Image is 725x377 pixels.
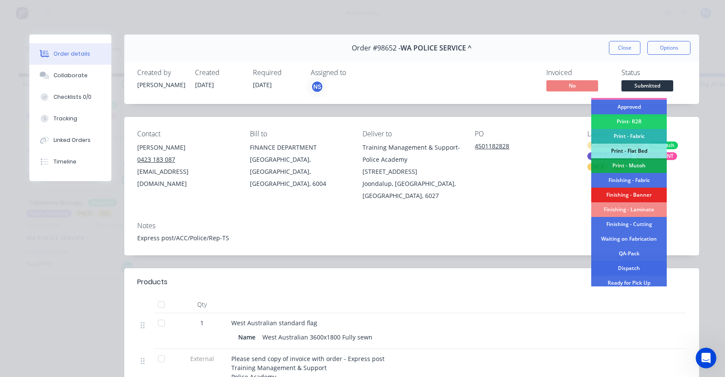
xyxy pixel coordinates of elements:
span: West Australian standard flag [231,319,317,327]
div: Finishing - Fabric [591,173,667,188]
div: Tracking [54,115,77,123]
span: [DATE] [195,81,214,89]
div: Created [195,69,243,77]
div: Training Management & Support-Police Academy [STREET_ADDRESS] [362,141,461,178]
div: PO [475,130,574,138]
button: Collaborate [29,65,111,86]
tcxspan: Call 0423 183 087 via 3CX [137,155,175,163]
div: Linked Orders [54,136,91,144]
div: Finishing - Cutting [591,217,667,232]
span: Submitted [621,80,673,91]
div: Print - Fabric [591,129,667,144]
button: Timeline [29,151,111,173]
div: Status [621,69,686,77]
div: [PERSON_NAME] [137,80,185,89]
div: Contact [137,130,236,138]
span: [DATE] [253,81,272,89]
button: Submitted [621,80,673,93]
div: [PERSON_NAME] [137,141,236,154]
div: Print- R2R [591,114,667,129]
div: Labels [587,130,686,138]
span: External [180,354,224,363]
div: Print - Mutoh [591,158,667,173]
div: Products [137,277,167,287]
div: Deliver to [362,130,461,138]
div: Joondalup, [GEOGRAPHIC_DATA], [GEOGRAPHIC_DATA], 6027 [362,178,461,202]
div: Invoiced [546,69,611,77]
div: Finishing - Laminate [591,202,667,217]
button: Options [647,41,690,55]
div: Name [238,331,259,343]
button: Linked Orders [29,129,111,151]
tcxspan: Call 4501182828 via 3CX [475,142,509,150]
div: Collaborate Message [587,141,646,149]
div: Training Management & Support-Police Academy [STREET_ADDRESS]Joondalup, [GEOGRAPHIC_DATA], [GEOGR... [362,141,461,202]
div: Ready for Pick Up [591,276,667,290]
button: Close [609,41,640,55]
button: Tracking [29,108,111,129]
div: Qty [176,296,228,313]
span: WA POLICE SERVICE ^ [400,44,472,52]
button: NS [311,80,324,93]
span: Order #98652 - [352,44,400,52]
div: Checklists 0/0 [54,93,91,101]
div: Order details [54,50,90,58]
div: Finishing - Banner [591,188,667,202]
button: Order details [29,43,111,65]
div: Timeline [54,158,76,166]
div: Bill to [250,130,349,138]
div: [GEOGRAPHIC_DATA], [GEOGRAPHIC_DATA], [GEOGRAPHIC_DATA], 6004 [250,154,349,190]
div: Required [253,69,300,77]
div: Fabric Finishing [587,152,633,160]
div: Created by [137,69,185,77]
div: Dispatch [591,261,667,276]
div: [PERSON_NAME]0423 183 087[EMAIL_ADDRESS][DOMAIN_NAME] [137,141,236,190]
div: FINANCE DEPARTMENT [250,141,349,154]
button: Checklists 0/0 [29,86,111,108]
iframe: Intercom live chat [696,348,716,368]
div: Express post/ACC/Police/Rep-TS [137,233,686,242]
div: Notes [137,222,686,230]
div: Waiting on Fabrication [591,232,667,246]
span: 1 [200,318,204,327]
div: Collaborate [54,72,88,79]
div: PACK [587,163,608,171]
div: West Australian 3600x1800 Fully sewn [259,331,376,343]
div: Approved [591,100,667,114]
div: Print - Flat Bed [591,144,667,158]
div: FINANCE DEPARTMENT[GEOGRAPHIC_DATA], [GEOGRAPHIC_DATA], [GEOGRAPHIC_DATA], 6004 [250,141,349,190]
div: Assigned to [311,69,397,77]
div: QA-Pack [591,246,667,261]
div: [EMAIL_ADDRESS][DOMAIN_NAME] [137,166,236,190]
span: No [546,80,598,91]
